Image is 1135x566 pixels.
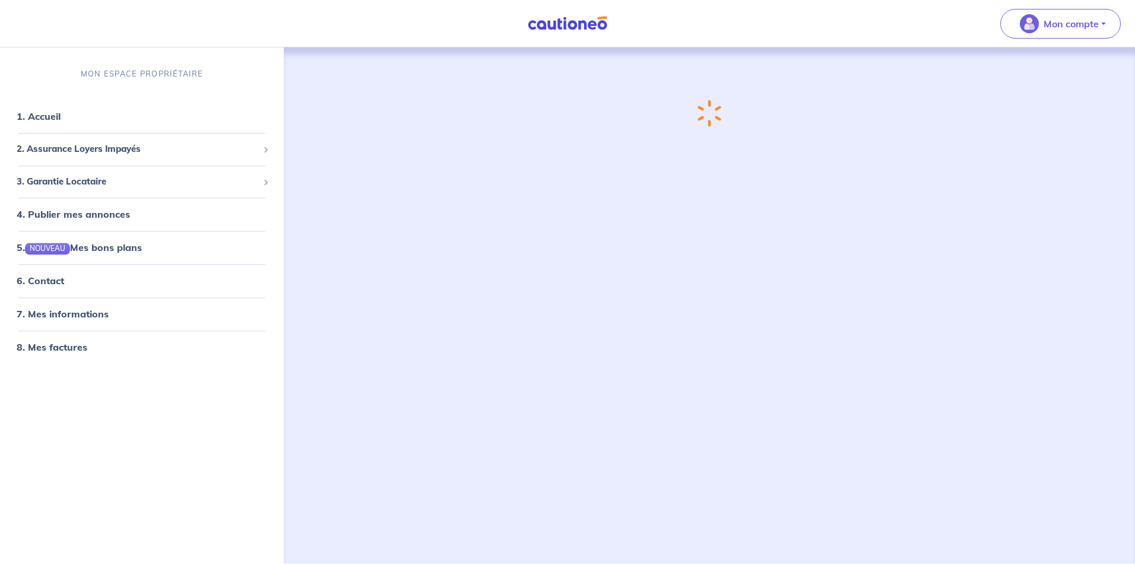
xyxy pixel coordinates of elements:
img: Cautioneo [523,16,612,31]
img: illu_account_valid_menu.svg [1020,14,1039,33]
a: 8. Mes factures [17,342,87,354]
span: 3. Garantie Locataire [17,175,258,189]
div: 4. Publier mes annonces [5,203,279,227]
div: 5.NOUVEAUMes bons plans [5,236,279,260]
span: 2. Assurance Loyers Impayés [17,143,258,157]
div: 7. Mes informations [5,303,279,326]
a: 1. Accueil [17,111,61,123]
img: loading-spinner [698,100,721,127]
div: 8. Mes factures [5,336,279,360]
div: 1. Accueil [5,105,279,129]
div: 2. Assurance Loyers Impayés [5,138,279,161]
a: 6. Contact [17,275,64,287]
button: illu_account_valid_menu.svgMon compte [1000,9,1121,39]
div: 3. Garantie Locataire [5,170,279,193]
a: 7. Mes informations [17,309,109,320]
p: MON ESPACE PROPRIÉTAIRE [81,68,203,80]
div: 6. Contact [5,269,279,293]
a: 5.NOUVEAUMes bons plans [17,242,142,254]
p: Mon compte [1044,17,1099,31]
a: 4. Publier mes annonces [17,209,130,221]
